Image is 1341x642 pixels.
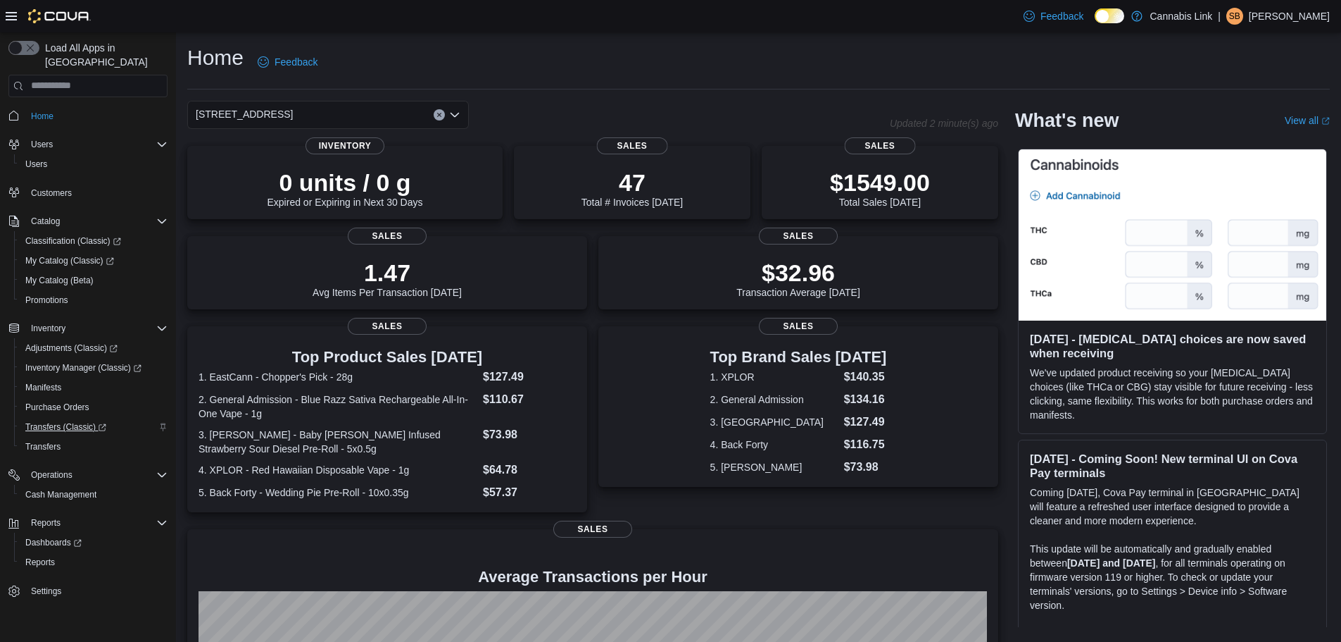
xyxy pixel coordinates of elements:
[483,391,576,408] dd: $110.67
[20,379,67,396] a: Manifests
[1249,8,1330,25] p: [PERSON_NAME]
[20,534,168,551] span: Dashboards
[199,428,477,456] dt: 3. [PERSON_NAME] - Baby [PERSON_NAME] Infused Strawberry Sour Diesel Pre-Roll - 5x0.5g
[20,272,168,289] span: My Catalog (Beta)
[20,272,99,289] a: My Catalog (Beta)
[449,109,460,121] button: Open list of options
[20,399,95,416] a: Purchase Orders
[20,554,61,571] a: Reports
[14,553,173,572] button: Reports
[14,437,173,457] button: Transfers
[313,259,462,287] p: 1.47
[8,100,168,638] nav: Complex example
[28,9,91,23] img: Cova
[252,48,323,76] a: Feedback
[25,107,168,125] span: Home
[31,187,72,199] span: Customers
[1030,486,1315,528] p: Coming [DATE], Cova Pay terminal in [GEOGRAPHIC_DATA] will feature a refreshed user interface des...
[25,275,94,286] span: My Catalog (Beta)
[25,514,66,531] button: Reports
[20,340,123,357] a: Adjustments (Classic)
[483,484,576,501] dd: $57.37
[1040,9,1083,23] span: Feedback
[313,259,462,298] div: Avg Items Per Transaction [DATE]
[710,393,838,407] dt: 2. General Admission
[20,534,87,551] a: Dashboards
[710,370,838,384] dt: 1. XPLOR
[3,183,173,203] button: Customers
[25,184,168,202] span: Customers
[14,290,173,310] button: Promotions
[1150,8,1212,25] p: Cannabis Link
[434,109,445,121] button: Clear input
[14,251,173,271] a: My Catalog (Classic)
[844,391,887,408] dd: $134.16
[710,415,838,429] dt: 3. [GEOGRAPHIC_DATA]
[759,318,838,335] span: Sales
[3,106,173,126] button: Home
[25,421,106,433] span: Transfers (Classic)
[759,228,838,245] span: Sales
[20,292,74,309] a: Promotions
[1030,332,1315,360] h3: [DATE] - [MEDICAL_DATA] choices are now saved when receiving
[199,486,477,500] dt: 5. Back Forty - Wedding Pie Pre-Roll - 10x0.35g
[553,521,632,538] span: Sales
[14,231,173,251] a: Classification (Classic)
[14,154,173,174] button: Users
[199,463,477,477] dt: 4. XPLOR - Red Hawaiian Disposable Vape - 1g
[1226,8,1243,25] div: Stephii Belliveau
[20,486,102,503] a: Cash Management
[267,168,423,208] div: Expired or Expiring in Next 30 Days
[14,271,173,290] button: My Catalog (Beta)
[14,338,173,358] a: Adjustments (Classic)
[31,111,53,122] span: Home
[1218,8,1221,25] p: |
[25,582,168,600] span: Settings
[20,359,168,376] span: Inventory Manager (Classic)
[20,438,66,455] a: Transfers
[14,358,173,378] a: Inventory Manager (Classic)
[31,139,53,150] span: Users
[844,414,887,431] dd: $127.49
[483,462,576,479] dd: $64.78
[3,211,173,231] button: Catalog
[20,554,168,571] span: Reports
[31,517,61,529] span: Reports
[306,137,384,154] span: Inventory
[25,136,168,153] span: Users
[20,233,168,249] span: Classification (Classic)
[25,489,96,500] span: Cash Management
[25,213,65,230] button: Catalog
[187,44,244,72] h1: Home
[199,370,477,384] dt: 1. EastCann - Chopper's Pick - 28g
[25,320,168,337] span: Inventory
[25,402,89,413] span: Purchase Orders
[736,259,860,298] div: Transaction Average [DATE]
[25,185,77,202] a: Customers
[348,318,427,335] span: Sales
[1030,542,1315,612] p: This update will be automatically and gradually enabled between , for all terminals operating on ...
[25,295,68,306] span: Promotions
[1285,115,1330,126] a: View allExternal link
[39,41,168,69] span: Load All Apps in [GEOGRAPHIC_DATA]
[199,569,987,586] h4: Average Transactions per Hour
[14,397,173,417] button: Purchase Orders
[14,533,173,553] a: Dashboards
[844,436,887,453] dd: $116.75
[25,213,168,230] span: Catalog
[25,255,114,266] span: My Catalog (Classic)
[20,486,168,503] span: Cash Management
[25,362,141,374] span: Inventory Manager (Classic)
[20,156,168,173] span: Users
[1018,2,1089,30] a: Feedback
[20,419,112,436] a: Transfers (Classic)
[20,156,53,173] a: Users
[710,460,838,474] dt: 5. [PERSON_NAME]
[597,137,668,154] span: Sales
[14,485,173,505] button: Cash Management
[845,137,916,154] span: Sales
[3,319,173,338] button: Inventory
[25,467,168,483] span: Operations
[25,557,55,568] span: Reports
[20,379,168,396] span: Manifests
